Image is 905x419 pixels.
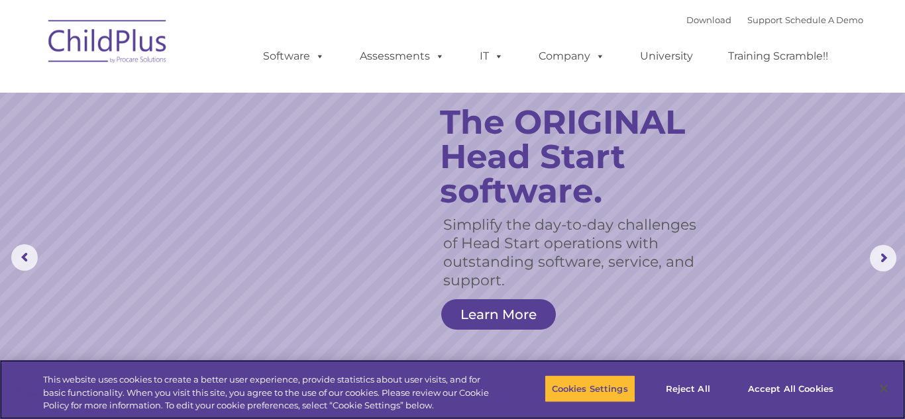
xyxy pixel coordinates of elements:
a: Support [747,15,782,25]
button: Accept All Cookies [741,375,841,402]
button: Close [869,374,898,403]
a: Software [250,43,338,70]
rs-layer: The ORIGINAL Head Start software. [440,105,722,209]
img: ChildPlus by Procare Solutions [42,11,174,77]
a: IT [466,43,517,70]
button: Cookies Settings [545,375,635,402]
a: Schedule A Demo [785,15,863,25]
button: Reject All [647,375,729,402]
a: Learn More [441,299,556,330]
rs-layer: Simplify the day-to-day challenges of Head Start operations with outstanding software, service, a... [443,216,708,290]
font: | [686,15,863,25]
a: Company [525,43,618,70]
a: University [627,43,706,70]
a: Training Scramble!! [715,43,841,70]
span: Phone number [184,142,240,152]
a: Download [686,15,731,25]
span: Last name [184,87,225,97]
a: Assessments [346,43,458,70]
div: This website uses cookies to create a better user experience, provide statistics about user visit... [43,373,498,412]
